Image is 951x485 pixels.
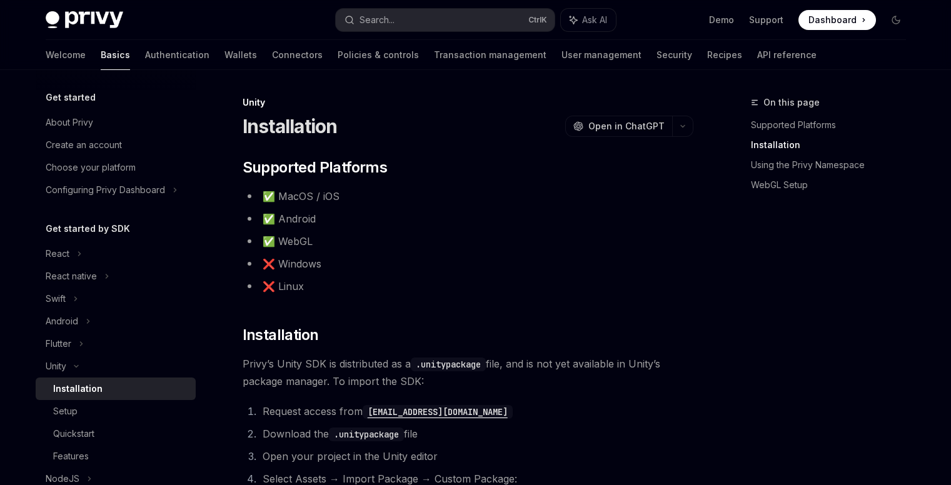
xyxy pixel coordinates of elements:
div: React [46,246,69,261]
div: Unity [243,96,693,109]
a: [EMAIL_ADDRESS][DOMAIN_NAME] [363,405,513,417]
div: Choose your platform [46,160,136,175]
a: WebGL Setup [751,175,916,195]
li: ❌ Windows [243,255,693,272]
div: Swift [46,291,66,306]
span: Ctrl K [528,15,547,25]
div: Features [53,449,89,464]
a: Using the Privy Namespace [751,155,916,175]
div: Configuring Privy Dashboard [46,182,165,197]
div: Installation [53,381,103,396]
li: Download the file [259,425,693,442]
img: dark logo [46,11,123,29]
li: Request access from [259,402,693,420]
div: Android [46,314,78,329]
button: Open in ChatGPT [565,116,672,137]
div: Flutter [46,336,71,351]
a: Basics [101,40,130,70]
button: Ask AI [561,9,616,31]
a: Security [657,40,692,70]
a: Choose your platform [36,156,196,179]
li: ✅ MacOS / iOS [243,187,693,205]
a: Demo [709,14,734,26]
a: Supported Platforms [751,115,916,135]
li: ❌ Linux [243,277,693,295]
a: Installation [751,135,916,155]
a: Recipes [707,40,742,70]
h5: Get started [46,90,96,105]
span: Dashboard [808,14,857,26]
h5: Get started by SDK [46,221,130,236]
a: Policies & controls [338,40,419,70]
h1: Installation [243,115,338,137]
a: API reference [757,40,817,70]
div: Setup [53,404,78,419]
code: [EMAIL_ADDRESS][DOMAIN_NAME] [363,405,513,419]
span: Open in ChatGPT [588,120,665,132]
div: About Privy [46,115,93,130]
button: Toggle dark mode [886,10,906,30]
li: ✅ WebGL [243,232,693,250]
div: Unity [46,359,66,374]
span: Ask AI [582,14,607,26]
button: Search...CtrlK [336,9,555,31]
a: Support [749,14,783,26]
span: On this page [763,95,820,110]
a: Setup [36,400,196,422]
a: Authentication [145,40,209,70]
a: Welcome [46,40,86,70]
a: Installation [36,377,196,400]
a: Create an account [36,134,196,156]
a: Transaction management [434,40,546,70]
a: Wallets [224,40,257,70]
li: Open your project in the Unity editor [259,447,693,465]
a: Dashboard [798,10,876,30]
span: Privy’s Unity SDK is distributed as a file, and is not yet available in Unity’s package manager. ... [243,355,693,390]
a: Features [36,445,196,467]
a: User management [561,40,642,70]
div: Quickstart [53,426,94,441]
span: Supported Platforms [243,157,388,177]
div: React native [46,269,97,284]
span: Installation [243,325,319,345]
li: ✅ Android [243,210,693,227]
code: .unitypackage [329,427,404,441]
div: Create an account [46,137,122,152]
div: Search... [360,12,395,27]
a: About Privy [36,111,196,134]
a: Quickstart [36,422,196,445]
code: .unitypackage [411,357,486,371]
a: Connectors [272,40,323,70]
